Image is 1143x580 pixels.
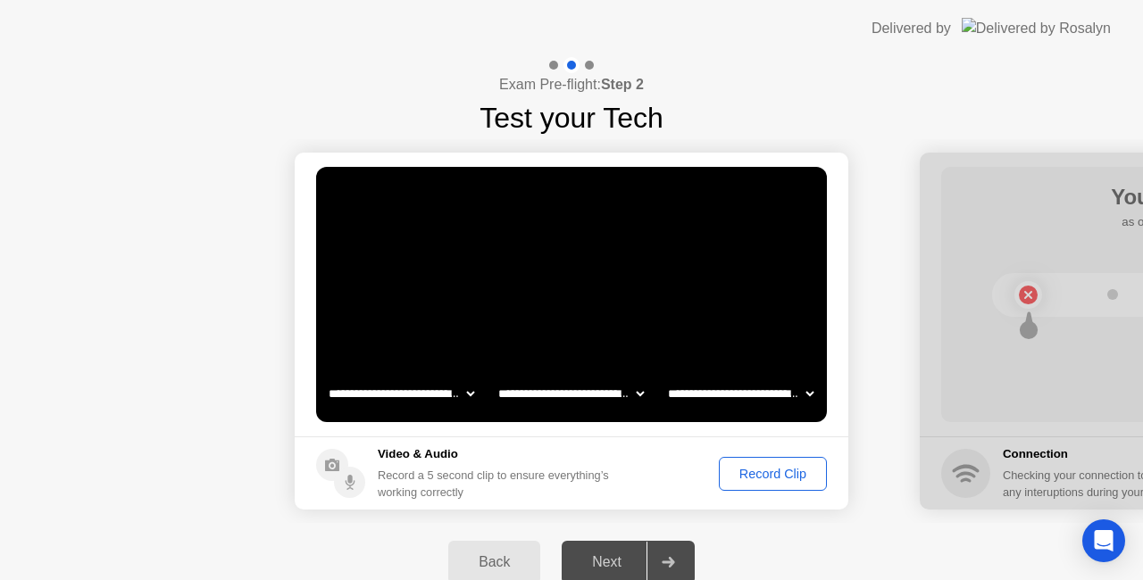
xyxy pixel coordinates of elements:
button: Record Clip [719,457,827,491]
div: ! [617,186,638,208]
div: Open Intercom Messenger [1082,519,1125,562]
div: . . . [630,186,651,208]
img: Delivered by Rosalyn [962,18,1111,38]
div: Next [567,554,647,570]
div: Back [454,554,535,570]
h1: Test your Tech [480,96,663,139]
div: Record Clip [725,467,821,481]
select: Available microphones [664,376,817,411]
select: Available cameras [325,376,478,411]
div: Delivered by [872,18,951,39]
div: Record a 5 second clip to ensure everything’s working correctly [378,467,616,501]
select: Available speakers [495,376,647,411]
h4: Exam Pre-flight: [499,74,644,95]
h5: Video & Audio [378,445,616,463]
b: Step 2 [601,77,644,92]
